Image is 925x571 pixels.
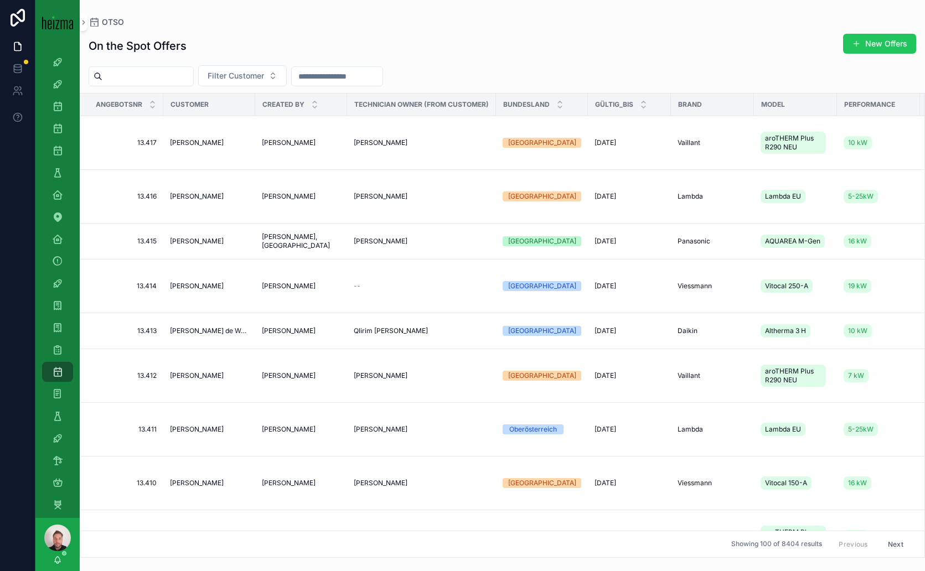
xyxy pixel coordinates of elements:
span: Viessmann [678,282,712,290]
a: 13.410 [94,479,157,487]
a: [PERSON_NAME] [354,371,489,380]
a: Qlirim [PERSON_NAME] [354,326,489,335]
span: [PERSON_NAME] [262,138,316,147]
a: Lambda [678,425,747,434]
span: [PERSON_NAME] [262,425,316,434]
span: Model [761,100,785,109]
a: 7 kW [844,528,913,546]
span: aroTHERM Plus R290 NEU [765,134,821,152]
a: Lambda EU [761,421,830,438]
a: [PERSON_NAME] [170,425,249,434]
a: 13.411 [94,425,157,434]
a: [PERSON_NAME] [170,371,249,380]
a: 10 kW [844,134,913,152]
span: [DATE] [595,479,616,487]
span: [PERSON_NAME] [354,425,407,434]
span: OTSO [102,17,124,28]
span: Viessmann [678,479,712,487]
a: 7 kW [844,369,869,382]
a: 13.414 [94,282,157,290]
div: [GEOGRAPHIC_DATA] [508,478,576,488]
div: [GEOGRAPHIC_DATA] [508,138,576,148]
span: 10 kW [848,138,867,147]
a: [PERSON_NAME] [354,425,489,434]
span: Panasonic [678,237,710,246]
div: [GEOGRAPHIC_DATA] [508,281,576,291]
a: [PERSON_NAME], [GEOGRAPHIC_DATA] [262,232,340,250]
span: Technician Owner (from customer) [354,100,489,109]
span: 7 kW [848,371,864,380]
a: [PERSON_NAME] [354,192,489,201]
img: App logo [42,15,73,29]
div: Oberösterreich [509,424,557,434]
span: [DATE] [595,282,616,290]
span: Vaillant [678,138,700,147]
div: [GEOGRAPHIC_DATA] [508,371,576,381]
div: [GEOGRAPHIC_DATA] [508,191,576,201]
span: [DATE] [595,138,616,147]
span: Vitocal 250-A [765,282,808,290]
a: 5-25kW [844,423,878,436]
a: 16 kW [844,476,871,490]
a: [DATE] [595,479,664,487]
span: Daikin [678,326,697,335]
span: 13.416 [94,192,157,201]
span: [PERSON_NAME] [262,371,316,380]
a: Panasonic [678,237,747,246]
span: [DATE] [595,237,616,246]
a: [PERSON_NAME] [354,138,489,147]
a: [PERSON_NAME] [170,138,249,147]
span: Altherma 3 H [765,326,806,335]
a: [PERSON_NAME] [170,192,249,201]
button: New Offers [843,34,916,54]
a: OTSO [89,17,124,28]
span: [PERSON_NAME] [170,425,224,434]
a: Vitocal 250-A [761,277,830,295]
span: Bundesland [503,100,550,109]
a: [PERSON_NAME] [262,326,340,335]
a: [PERSON_NAME] [262,371,340,380]
a: 10 kW [844,136,872,149]
a: 19 kW [844,277,913,295]
span: 19 kW [848,282,867,290]
a: 5-25kW [844,188,913,205]
span: [PERSON_NAME] [354,192,407,201]
span: [PERSON_NAME] [354,237,407,246]
a: Vitocal 150-A [761,474,830,492]
span: [PERSON_NAME] [170,138,224,147]
span: Lambda EU [765,425,801,434]
span: -- [354,282,360,290]
span: [PERSON_NAME] [354,371,407,380]
a: [PERSON_NAME] [170,479,249,487]
a: Lambda EU [761,188,830,205]
a: Oberösterreich [503,424,581,434]
a: Vaillant [678,138,747,147]
a: 5-25kW [844,421,913,438]
a: 10 kW [844,322,913,340]
a: Vaillant [678,371,747,380]
a: [DATE] [595,192,664,201]
span: Created By [262,100,304,109]
a: AQUAREA M-Gen [761,232,830,250]
span: [PERSON_NAME] [170,479,224,487]
span: [PERSON_NAME] [170,371,224,380]
span: Performance [844,100,895,109]
a: Altherma 3 H [761,322,830,340]
span: Customer [170,100,209,109]
span: Lambda EU [765,192,801,201]
span: Angebotsnr [96,100,142,109]
span: [PERSON_NAME] [262,192,316,201]
span: Vitocal 150-A [765,479,807,487]
a: 16 kW [844,474,913,492]
a: [PERSON_NAME] [262,192,340,201]
span: [PERSON_NAME] [354,138,407,147]
a: aroTHERM Plus R290 NEU [761,523,830,550]
span: Gültig_bis [595,100,633,109]
span: 16 kW [848,479,867,487]
span: 10 kW [848,326,867,335]
span: [PERSON_NAME] de Watering Fußbodenheizung [170,326,249,335]
div: [GEOGRAPHIC_DATA] [508,326,576,336]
